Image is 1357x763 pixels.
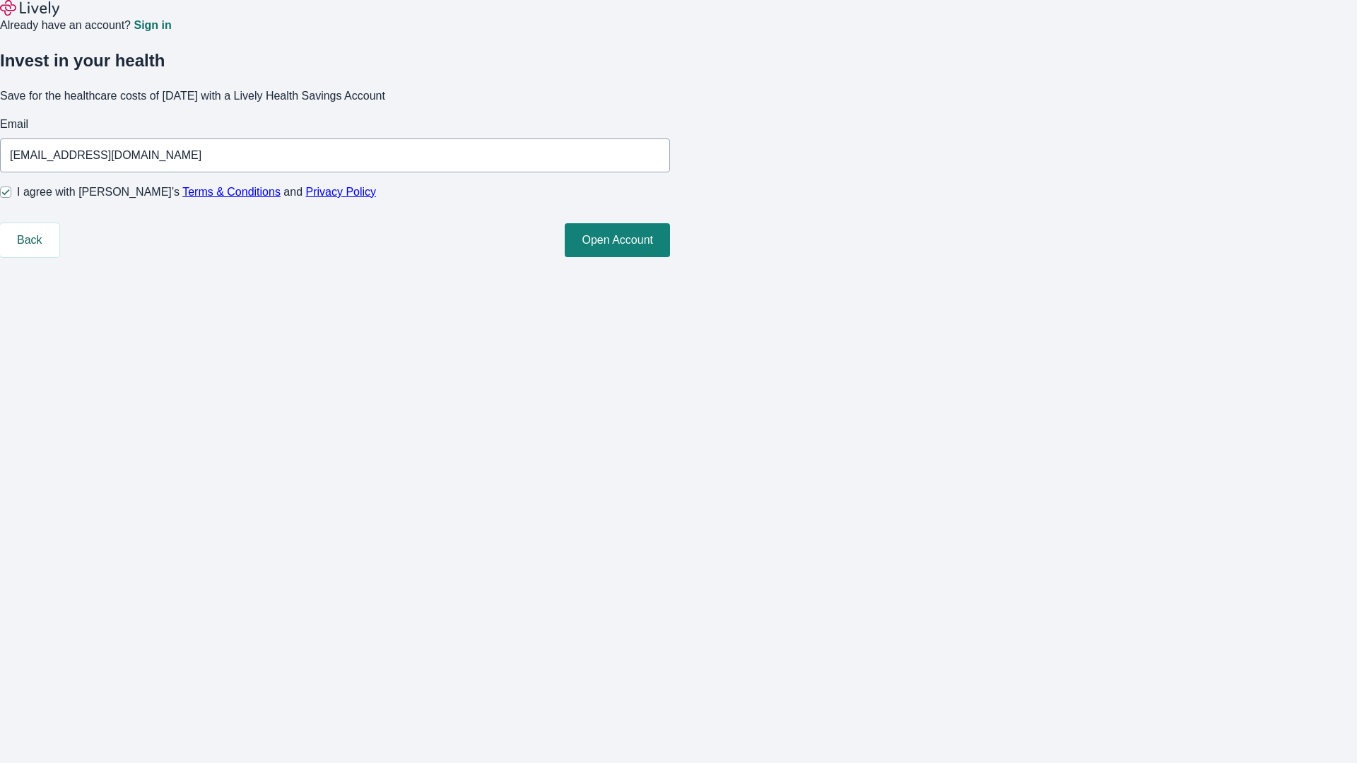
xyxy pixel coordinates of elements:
a: Terms & Conditions [182,186,281,198]
button: Open Account [565,223,670,257]
a: Privacy Policy [306,186,377,198]
span: I agree with [PERSON_NAME]’s and [17,184,376,201]
a: Sign in [134,20,171,31]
